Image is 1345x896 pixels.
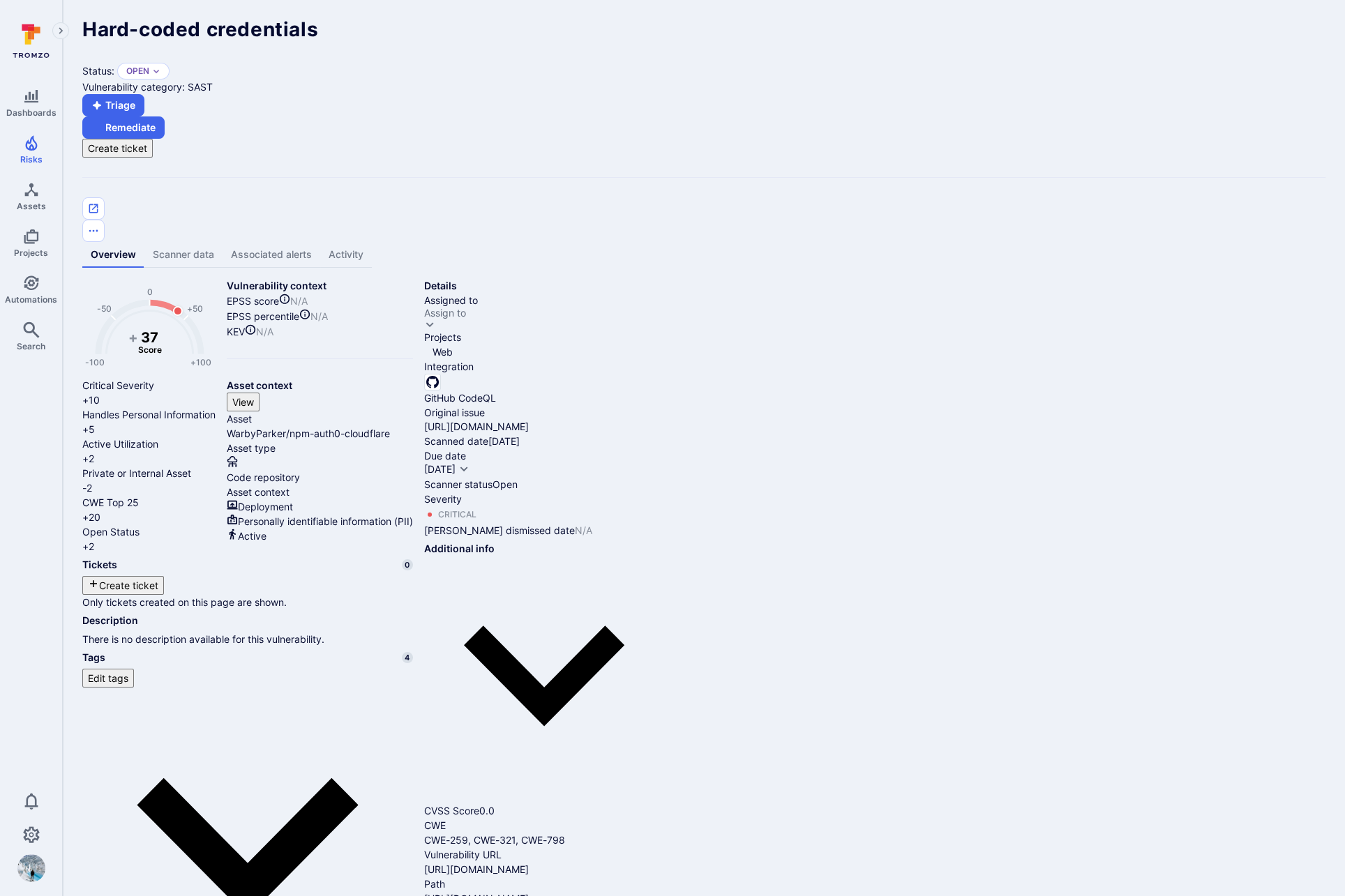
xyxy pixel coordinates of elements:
[82,669,134,688] button: Edit tags
[82,558,117,572] h2: Tickets
[6,107,57,118] span: Dashboards
[424,805,479,817] span: CVSS Score
[82,609,413,646] div: Collapse description
[82,116,165,139] button: Remediate
[17,201,46,211] span: Assets
[320,242,372,268] a: Activity
[424,878,445,890] span: Path
[82,453,94,464] span: +2
[424,307,466,319] div: Assign to
[310,310,328,322] span: N/A
[190,357,211,367] text: +100
[424,524,575,536] span: [PERSON_NAME] dismissed date
[82,576,164,595] button: Create ticket
[424,542,495,556] h2: Additional info
[424,448,664,477] div: Due date field
[256,326,273,337] span: N/A
[147,286,153,296] text: 0
[424,849,502,860] span: Vulnerability URL
[223,242,320,268] a: Associated alerts
[82,438,158,450] span: Active Utilization
[82,220,105,242] button: Options menu
[82,409,216,420] span: Handles Personal Information
[474,834,516,846] a: CWE-321
[521,834,565,846] a: CWE-798
[141,328,158,345] tspan: 37
[82,482,92,494] span: -2
[424,331,461,343] span: Projects
[82,242,144,268] a: Overview
[20,154,43,165] span: Risks
[82,614,138,628] h2: Description
[424,307,664,319] button: Assign to
[5,294,57,305] span: Automations
[17,854,45,882] img: ACg8ocKjEwSgZaxLsX3VaBwZ3FUlOYjuMUiM0rrvjrGjR2nDJ731m-0=s96-c
[424,538,664,803] div: Collapse
[82,197,1325,220] div: Open original issue
[144,242,223,268] a: Scanner data
[82,394,100,406] span: +10
[14,248,48,258] span: Projects
[82,17,318,41] span: Hard-coded credentials
[152,67,160,75] button: Expand dropdown
[424,407,485,418] span: Original issue
[424,392,496,404] span: GitHub CodeQL
[82,554,413,609] div: Collapse
[424,279,664,293] h2: Details
[82,467,191,479] span: Private or Internal Asset
[575,524,592,536] span: N/A
[424,463,456,475] span: [DATE]
[82,63,114,78] span: Status:
[82,526,140,538] span: Open Status
[82,651,105,665] h2: Tags
[424,478,493,490] span: Scanner status
[128,328,138,345] tspan: +
[238,515,413,527] span: Click to view evidence
[188,79,213,94] div: SAST
[424,435,488,447] span: Scanned date
[238,501,293,512] span: Click to view evidence
[424,319,435,330] button: Expand dropdown
[82,633,324,645] span: There is no description available for this vulnerability.
[17,341,45,351] span: Search
[424,819,446,831] span: CWE
[493,478,518,490] span: Open
[424,862,664,876] div: [URL][DOMAIN_NAME]
[227,427,390,439] a: WarbyParker/npm-auth0-cloudflare
[52,22,69,39] button: Expand navigation menu
[82,554,413,609] section: tickets card
[82,94,144,116] button: Triage
[227,326,256,337] span: KEV
[424,346,461,358] a: Web
[424,493,462,505] span: Severity
[82,242,1325,268] div: Vulnerability tabs
[227,442,276,454] span: Asset type
[227,413,252,425] span: Asset
[238,530,266,542] span: Click to view evidence
[424,279,664,538] section: details card
[187,303,203,314] text: +50
[227,393,260,411] button: View
[126,66,149,77] button: Open
[290,295,308,307] span: N/A
[56,25,66,37] i: Expand navigation menu
[82,379,154,391] span: Critical Severity
[424,420,529,434] a: [URL][DOMAIN_NAME]
[424,834,468,846] a: CWE-259
[82,423,95,435] span: +5
[424,360,474,372] span: Integration
[17,854,45,882] div: Erick Calderon
[82,511,100,523] span: +20
[82,596,287,608] span: Only tickets created on this page are shown.
[122,328,178,355] g: The vulnerability score is based on the parameters defined in the settings
[82,540,94,552] span: +2
[438,509,476,520] div: Critical
[82,79,185,94] span: Vulnerability category:
[424,294,478,306] span: Assigned to
[85,357,105,367] text: -100
[227,295,290,307] span: EPSS score
[488,435,520,447] span: [DATE]
[227,310,310,322] span: EPSS percentile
